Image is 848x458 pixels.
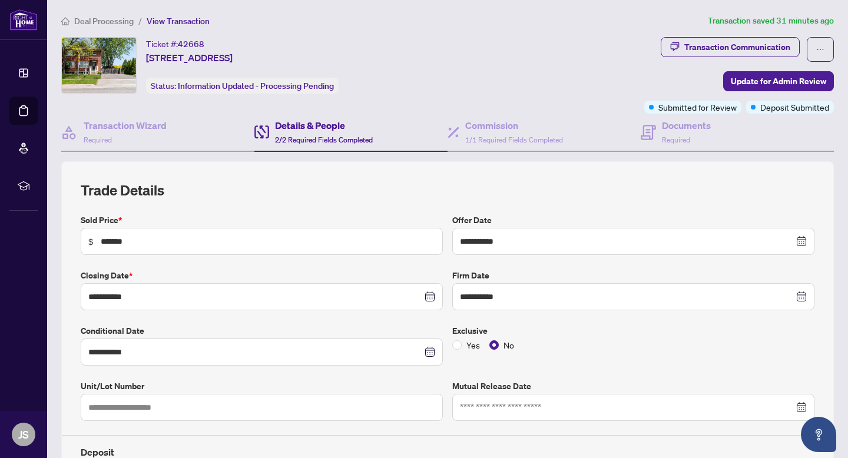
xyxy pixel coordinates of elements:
[146,51,233,65] span: [STREET_ADDRESS]
[9,9,38,31] img: logo
[452,214,814,227] label: Offer Date
[147,16,210,26] span: View Transaction
[275,118,373,132] h4: Details & People
[465,118,563,132] h4: Commission
[465,135,563,144] span: 1/1 Required Fields Completed
[499,338,519,351] span: No
[138,14,142,28] li: /
[760,101,829,114] span: Deposit Submitted
[723,71,834,91] button: Update for Admin Review
[816,45,824,54] span: ellipsis
[658,101,737,114] span: Submitted for Review
[462,338,485,351] span: Yes
[81,324,443,337] label: Conditional Date
[81,269,443,282] label: Closing Date
[178,39,204,49] span: 42668
[81,380,443,393] label: Unit/Lot Number
[708,14,834,28] article: Transaction saved 31 minutes ago
[684,38,790,57] div: Transaction Communication
[178,81,334,91] span: Information Updated - Processing Pending
[275,135,373,144] span: 2/2 Required Fields Completed
[662,118,711,132] h4: Documents
[74,16,134,26] span: Deal Processing
[801,417,836,452] button: Open asap
[146,78,339,94] div: Status:
[452,269,814,282] label: Firm Date
[88,235,94,248] span: $
[452,324,814,337] label: Exclusive
[61,17,69,25] span: home
[452,380,814,393] label: Mutual Release Date
[731,72,826,91] span: Update for Admin Review
[62,38,136,93] img: IMG-E12207113_1.jpg
[661,37,800,57] button: Transaction Communication
[146,37,204,51] div: Ticket #:
[81,214,443,227] label: Sold Price
[84,118,167,132] h4: Transaction Wizard
[84,135,112,144] span: Required
[81,181,814,200] h2: Trade Details
[662,135,690,144] span: Required
[18,426,29,443] span: JS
